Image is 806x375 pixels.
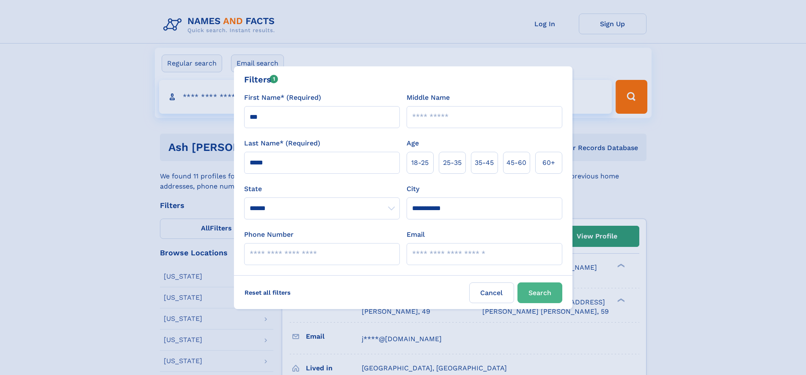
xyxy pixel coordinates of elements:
button: Search [517,282,562,303]
label: Reset all filters [239,282,296,303]
label: First Name* (Required) [244,93,321,103]
label: State [244,184,400,194]
span: 18‑25 [411,158,429,168]
div: Filters [244,73,278,86]
span: 35‑45 [475,158,494,168]
label: Middle Name [407,93,450,103]
label: Age [407,138,419,148]
span: 25‑35 [443,158,462,168]
label: Phone Number [244,230,294,240]
label: City [407,184,419,194]
label: Last Name* (Required) [244,138,320,148]
span: 60+ [542,158,555,168]
label: Cancel [469,282,514,303]
span: 45‑60 [506,158,526,168]
label: Email [407,230,425,240]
